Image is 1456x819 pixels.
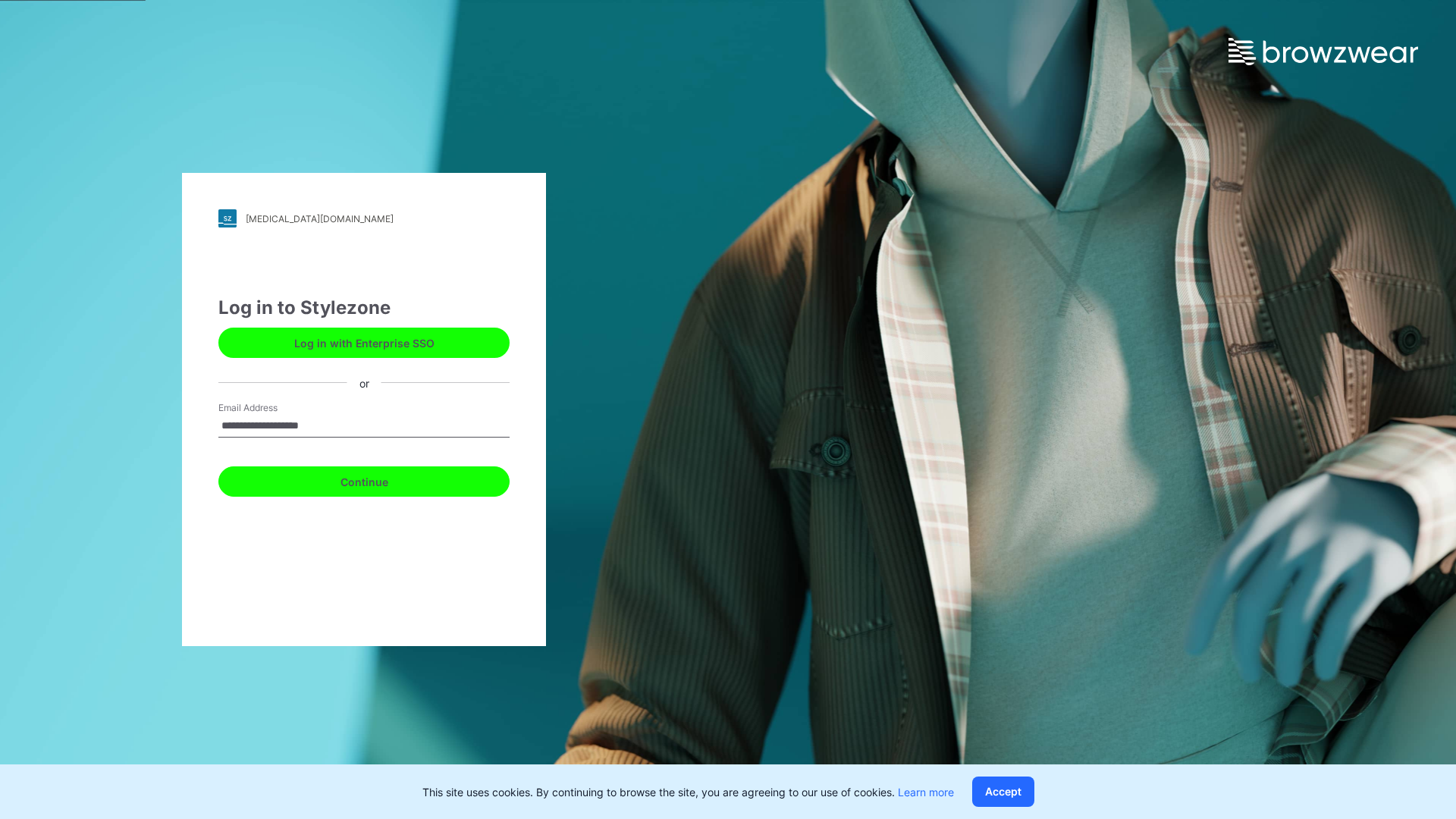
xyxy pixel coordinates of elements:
[218,328,510,358] button: Log in with Enterprise SSO
[347,375,381,391] div: or
[898,786,954,799] a: Learn more
[218,209,510,227] a: [MEDICAL_DATA][DOMAIN_NAME]
[972,777,1034,807] button: Accept
[218,294,510,322] div: Log in to Stylezone
[218,466,510,497] button: Continue
[422,784,954,800] p: This site uses cookies. By continuing to browse the site, you are agreeing to our use of cookies.
[218,401,325,415] label: Email Address
[1228,38,1418,65] img: browzwear-logo.e42bd6dac1945053ebaf764b6aa21510.svg
[218,209,237,227] img: stylezone-logo.562084cfcfab977791bfbf7441f1a819.svg
[246,213,394,224] div: [MEDICAL_DATA][DOMAIN_NAME]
